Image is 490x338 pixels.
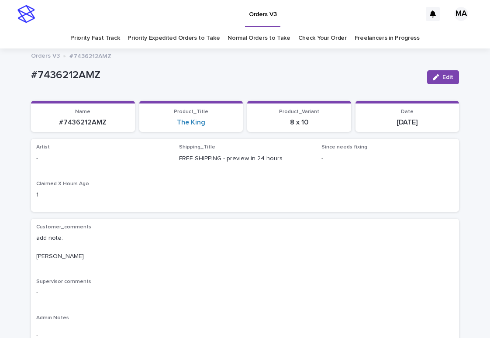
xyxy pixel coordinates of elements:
img: stacker-logo-s-only.png [17,5,35,23]
span: Claimed X Hours Ago [36,181,89,186]
span: Since needs fixing [321,145,367,150]
a: Normal Orders to Take [228,28,290,48]
span: Supervisor comments [36,279,91,284]
a: Priority Expedited Orders to Take [128,28,220,48]
span: Artist [36,145,50,150]
p: - [321,154,454,163]
a: Priority Fast Track [70,28,120,48]
span: Product_Title [174,109,208,114]
p: #7436212AMZ [69,51,111,60]
p: - [36,288,454,297]
span: Admin Notes [36,315,69,321]
a: Check Your Order [298,28,347,48]
p: 1 [36,190,169,200]
span: Customer_comments [36,224,91,230]
p: #7436212AMZ [36,118,130,127]
a: The King [177,118,205,127]
p: add note: [PERSON_NAME] [36,234,454,261]
span: Edit [442,74,453,80]
p: #7436212AMZ [31,69,420,82]
span: Shipping_Title [179,145,215,150]
p: FREE SHIPPING - preview in 24 hours [179,154,311,163]
a: Freelancers in Progress [355,28,420,48]
button: Edit [427,70,459,84]
p: [DATE] [361,118,454,127]
span: Product_Variant [279,109,319,114]
div: MA [454,7,468,21]
p: 8 x 10 [252,118,346,127]
p: - [36,154,169,163]
span: Name [75,109,90,114]
span: Date [401,109,414,114]
a: Orders V3 [31,50,60,60]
